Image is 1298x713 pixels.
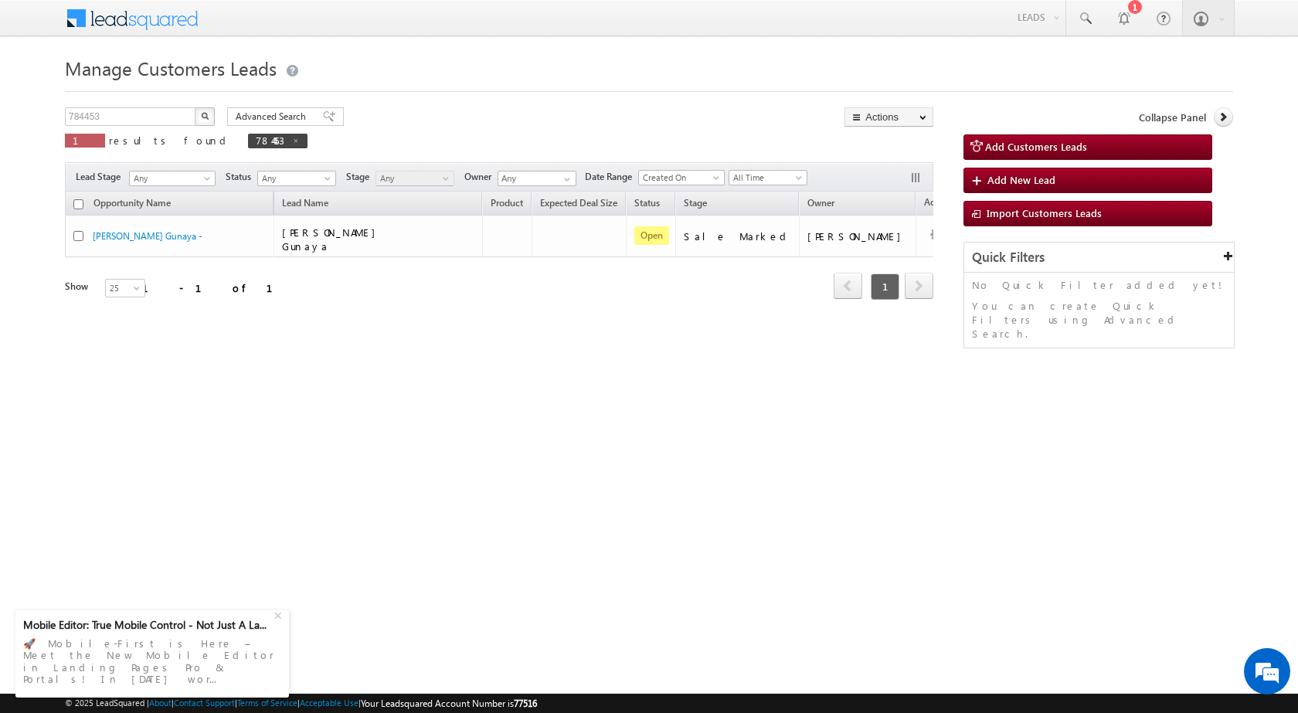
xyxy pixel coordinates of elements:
[905,274,933,299] a: next
[514,698,537,709] span: 77516
[627,195,668,215] a: Status
[807,229,909,243] div: [PERSON_NAME]
[73,199,83,209] input: Check all records
[106,281,147,295] span: 25
[676,195,715,215] a: Stage
[93,197,171,209] span: Opportunity Name
[987,173,1055,186] span: Add New Lead
[532,195,625,215] a: Expected Deal Size
[871,273,899,300] span: 1
[76,170,127,184] span: Lead Stage
[86,195,178,215] a: Opportunity Name
[684,229,792,243] div: Sale Marked
[237,698,297,708] a: Terms of Service
[226,170,257,184] span: Status
[346,170,375,184] span: Stage
[258,171,331,185] span: Any
[972,278,1226,292] p: No Quick Filter added yet!
[556,171,575,187] a: Show All Items
[361,698,537,709] span: Your Leadsquared Account Number is
[987,206,1102,219] span: Import Customers Leads
[905,273,933,299] span: next
[540,197,617,209] span: Expected Deal Size
[585,170,638,184] span: Date Range
[201,112,209,120] img: Search
[274,195,336,215] span: Lead Name
[73,134,97,147] span: 1
[916,194,963,214] span: Actions
[491,197,523,209] span: Product
[498,171,576,186] input: Type to Search
[93,230,202,242] a: [PERSON_NAME] Gunaya -
[65,56,277,80] span: Manage Customers Leads
[844,107,933,127] button: Actions
[729,171,803,185] span: All Time
[376,171,450,185] span: Any
[257,171,336,186] a: Any
[149,698,172,708] a: About
[634,226,669,245] span: Open
[375,171,454,186] a: Any
[985,140,1087,153] span: Add Customers Leads
[256,134,284,147] span: 784453
[129,171,216,186] a: Any
[105,279,145,297] a: 25
[142,279,291,297] div: 1 - 1 of 1
[130,171,210,185] span: Any
[464,170,498,184] span: Owner
[300,698,358,708] a: Acceptable Use
[236,110,311,124] span: Advanced Search
[684,197,707,209] span: Stage
[639,171,719,185] span: Created On
[729,170,807,185] a: All Time
[972,299,1226,341] p: You can create Quick Filters using Advanced Search.
[65,696,537,711] span: © 2025 LeadSquared | | | | |
[1139,110,1206,124] span: Collapse Panel
[270,605,289,623] div: +
[834,274,862,299] a: prev
[964,243,1234,273] div: Quick Filters
[174,698,235,708] a: Contact Support
[23,633,281,690] div: 🚀 Mobile-First is Here – Meet the New Mobile Editor in Landing Pages Pro & Portals! In [DATE] wor...
[23,618,272,632] div: Mobile Editor: True Mobile Control - Not Just A La...
[638,170,725,185] a: Created On
[65,280,93,294] div: Show
[282,226,383,253] span: [PERSON_NAME] Gunaya
[834,273,862,299] span: prev
[807,197,834,209] span: Owner
[109,134,232,147] span: results found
